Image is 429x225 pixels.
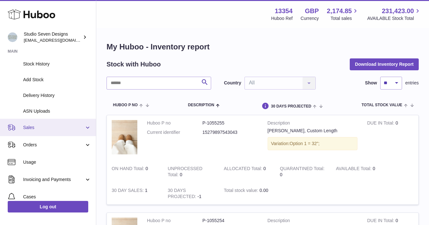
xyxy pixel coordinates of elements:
[268,128,358,134] div: [PERSON_NAME], Custom Length
[268,120,358,128] strong: Description
[260,188,268,193] span: 0.00
[23,125,84,131] span: Sales
[271,15,293,22] div: Huboo Ref
[327,7,352,15] span: 2,174.85
[350,58,419,70] button: Download Inventory Report
[280,166,324,173] strong: QUARANTINED Total
[23,142,84,148] span: Orders
[367,218,395,225] strong: DUE IN Total
[113,103,138,107] span: Huboo P no
[331,161,387,183] td: 0
[163,161,219,183] td: 0
[23,108,91,114] span: ASN Uploads
[290,141,320,146] span: Option 1 = 32";
[24,31,82,43] div: Studio Seven Designs
[23,177,84,183] span: Invoicing and Payments
[202,129,258,135] dd: 15279897543043
[219,161,275,183] td: 0
[224,166,263,173] strong: ALLOCATED Total
[367,15,421,22] span: AVAILABLE Stock Total
[382,7,414,15] span: 231,423.00
[8,32,17,42] img: contact.studiosevendesigns@gmail.com
[188,103,214,107] span: Description
[405,80,419,86] span: entries
[23,159,91,165] span: Usage
[280,172,282,177] span: 0
[336,166,373,173] strong: AVAILABLE Total
[112,188,145,195] strong: 30 DAY SALES
[112,166,146,173] strong: ON HAND Total
[224,188,260,195] strong: Total stock value
[365,80,377,86] label: Show
[224,80,241,86] label: Country
[327,7,359,22] a: 2,174.85 Total sales
[23,61,91,67] span: Stock History
[168,188,198,201] strong: 30 DAYS PROJECTED
[23,77,91,83] span: Add Stock
[362,115,418,161] td: 0
[202,218,258,224] dd: P-1055254
[202,120,258,126] dd: P-1055255
[147,218,202,224] dt: Huboo P no
[107,161,163,183] td: 0
[168,166,202,179] strong: UNPROCESSED Total
[112,120,137,154] img: product image
[23,194,91,200] span: Cases
[147,120,202,126] dt: Huboo P no
[107,60,161,69] h2: Stock with Huboo
[305,7,319,15] strong: GBP
[163,183,219,204] td: -1
[23,92,91,99] span: Delivery History
[107,42,419,52] h1: My Huboo - Inventory report
[268,137,358,150] div: Variation:
[362,103,402,107] span: Total stock value
[367,120,395,127] strong: DUE IN Total
[330,15,359,22] span: Total sales
[147,129,202,135] dt: Current identifier
[367,7,421,22] a: 231,423.00 AVAILABLE Stock Total
[24,38,94,43] span: [EMAIL_ADDRESS][DOMAIN_NAME]
[107,183,163,204] td: 1
[301,15,319,22] div: Currency
[8,201,88,212] a: Log out
[275,7,293,15] strong: 13354
[271,104,311,108] span: 30 DAYS PROJECTED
